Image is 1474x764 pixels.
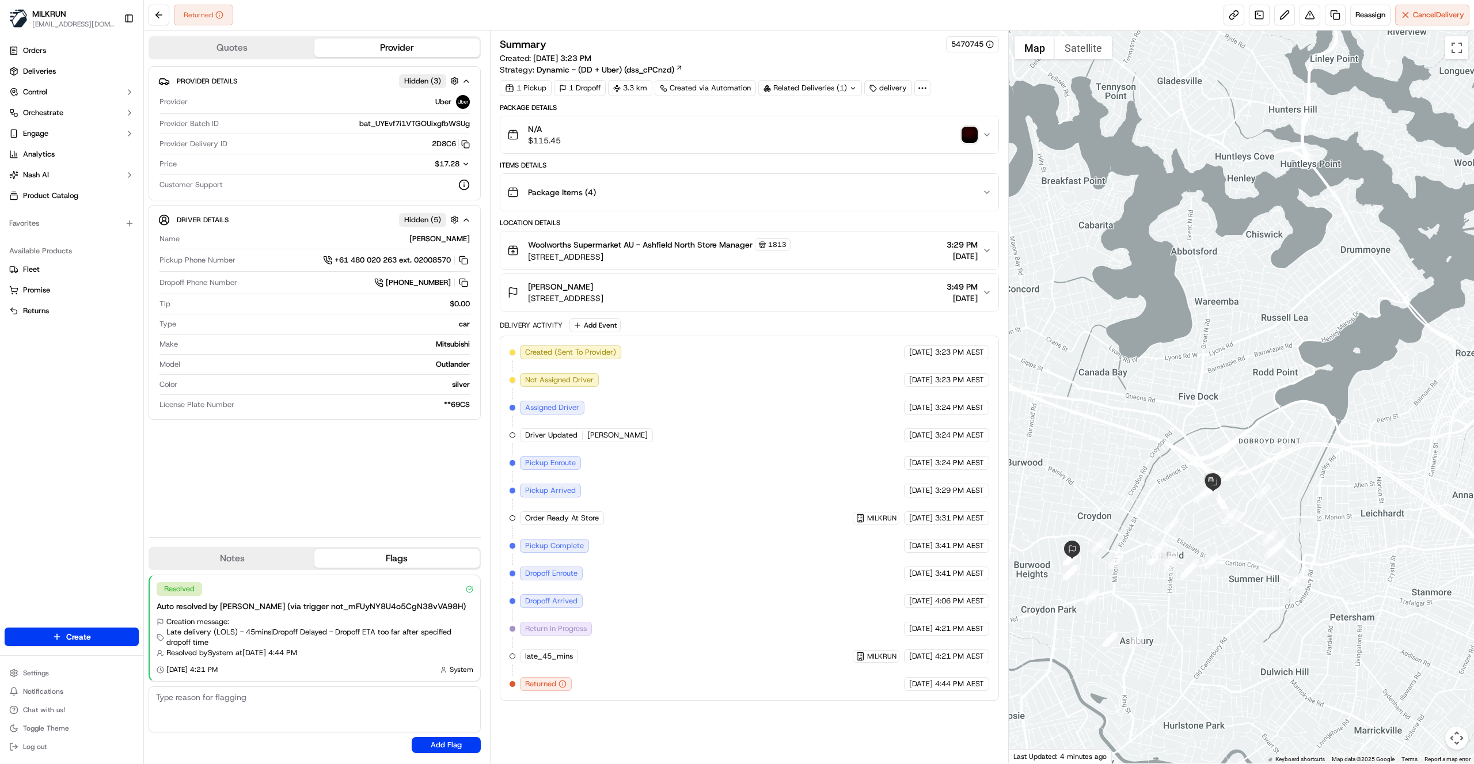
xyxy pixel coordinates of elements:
div: 5470745 [951,39,994,50]
div: $0.00 [175,299,470,309]
img: photo_proof_of_delivery image [962,127,978,143]
button: Promise [5,281,139,299]
button: Chat with us! [5,702,139,718]
span: Dynamic - (DD + Uber) (dss_cPCnzd) [537,64,674,75]
button: MILKRUN [32,8,66,20]
a: Deliveries [5,62,139,81]
span: 1813 [768,240,787,249]
span: Chat with us! [23,705,65,714]
span: Nash AI [23,170,49,180]
span: Order Ready At Store [525,513,599,523]
span: [DATE] [909,568,933,579]
span: Product Catalog [23,191,78,201]
a: Promise [9,285,134,295]
div: Mitsubishi [183,339,470,349]
span: Hidden ( 3 ) [404,76,441,86]
span: $115.45 [528,135,561,146]
a: Analytics [5,145,139,164]
button: Orchestrate [5,104,139,122]
div: Delivery Activity [500,321,563,330]
span: MILKRUN [867,652,896,661]
span: Creation message: [166,617,229,627]
div: 8 [1164,518,1179,533]
span: Package Items ( 4 ) [528,187,596,198]
div: 3.3 km [608,80,652,96]
h3: Summary [500,39,546,50]
a: Orders [5,41,139,60]
button: Toggle fullscreen view [1445,36,1468,59]
a: Terms (opens in new tab) [1401,756,1418,762]
span: [PERSON_NAME] [587,430,648,440]
button: Provider [314,39,479,57]
div: 11 [1147,550,1162,565]
button: Hidden (5) [399,212,462,227]
span: Late delivery (LOLS) - 45mins | Dropoff Delayed - Dropoff ETA too far after specified dropoff time [166,627,473,648]
a: +61 480 020 263 ext. 02008570 [323,254,470,267]
span: at [DATE] 4:44 PM [235,648,297,658]
button: N/A$115.45photo_proof_of_delivery image [500,116,998,153]
div: 27 [1184,559,1199,574]
button: Create [5,628,139,646]
a: Product Catalog [5,187,139,205]
span: 3:24 PM AEST [935,402,984,413]
span: [DATE] [909,679,933,689]
span: Pickup Enroute [525,458,576,468]
span: Driver Details [177,215,229,225]
span: 3:24 PM AEST [935,430,984,440]
div: Created via Automation [655,80,756,96]
div: 17 [1103,632,1118,647]
div: Available Products [5,242,139,260]
span: Engage [23,128,48,139]
button: Provider DetailsHidden (3) [158,71,471,90]
span: [DATE] [909,485,933,496]
div: 25 [1092,538,1107,553]
span: [DATE] [909,458,933,468]
span: [DATE] [909,347,933,358]
button: Keyboard shortcuts [1275,755,1325,763]
button: Add Flag [412,737,481,753]
button: Notifications [5,683,139,700]
span: Promise [23,285,50,295]
span: [DATE] [947,292,978,304]
span: Provider [159,97,188,107]
span: $17.28 [435,159,459,169]
span: 3:23 PM AEST [935,347,984,358]
span: [PHONE_NUMBER] [386,278,451,288]
span: Dropoff Arrived [525,596,578,606]
span: Notifications [23,687,63,696]
button: Returned [174,5,233,25]
span: [DATE] [909,596,933,606]
span: 4:21 PM AEST [935,651,984,662]
span: [DATE] [909,402,933,413]
button: Driver DetailsHidden (5) [158,210,471,229]
span: 3:23 PM AEST [935,375,984,385]
div: 1 Pickup [500,80,552,96]
span: Pickup Arrived [525,485,576,496]
span: Created: [500,52,591,64]
span: Create [66,631,91,643]
div: Location Details [500,218,999,227]
button: Map camera controls [1445,727,1468,750]
div: [PERSON_NAME] [184,234,470,244]
div: Package Details [500,103,999,112]
span: [DATE] [909,513,933,523]
span: Settings [23,668,49,678]
button: $17.28 [368,159,470,169]
span: 4:44 PM AEST [935,679,984,689]
img: uber-new-logo.jpeg [456,95,470,109]
div: delivery [864,80,912,96]
div: 24 [1063,565,1078,580]
span: Created (Sent To Provider) [525,347,616,358]
div: car [181,319,470,329]
span: MILKRUN [867,514,896,523]
span: Tip [159,299,170,309]
span: Pickup Complete [525,541,584,551]
div: 34 [1263,530,1278,545]
span: Driver Updated [525,430,578,440]
button: Log out [5,739,139,755]
button: Add Event [569,318,621,332]
button: Show street map [1015,36,1055,59]
span: Orchestrate [23,108,63,118]
div: 10 [1150,550,1165,565]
